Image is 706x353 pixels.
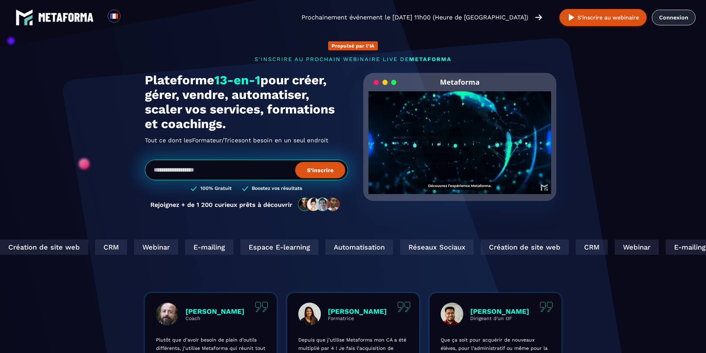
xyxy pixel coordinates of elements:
[156,303,178,325] img: profile
[540,302,553,312] img: quote
[94,239,126,255] div: CRM
[185,307,244,316] p: [PERSON_NAME]
[535,14,542,21] img: arrow-right
[121,10,138,25] div: Search for option
[614,239,658,255] div: Webinar
[374,79,397,86] img: loading
[133,239,177,255] div: Webinar
[325,239,392,255] div: Automatisation
[200,185,232,192] h3: 100% Gratuit
[145,135,348,146] h2: Tout ce dont les ont besoin en un seul endroit
[145,73,348,131] h1: Plateforme pour créer, gérer, vendre, automatiser, scaler vos services, formations et coachings.
[480,239,568,255] div: Création de site web
[399,239,473,255] div: Réseaux Sociaux
[409,56,451,62] span: METAFORMA
[38,13,94,22] img: logo
[242,185,248,192] img: checked
[295,162,345,178] button: S’inscrire
[301,12,528,22] p: Prochainement événement le [DATE] 11h00 (Heure de [GEOGRAPHIC_DATA])
[328,316,387,321] p: Formatrice
[296,197,342,212] img: community-people
[470,307,529,316] p: [PERSON_NAME]
[567,13,576,22] img: play
[397,302,410,312] img: quote
[126,13,132,22] input: Search for option
[559,9,647,26] button: S’inscrire au webinaire
[441,303,463,325] img: profile
[191,185,197,192] img: checked
[575,239,607,255] div: CRM
[192,135,241,146] span: Formateur/Trices
[110,12,118,20] img: fr
[652,10,696,25] a: Connexion
[328,307,387,316] p: [PERSON_NAME]
[440,73,480,91] h2: Metaforma
[368,91,551,183] video: Your browser does not support the video tag.
[150,201,292,208] p: Rejoignez + de 1 200 curieux prêts à découvrir
[16,9,33,26] img: logo
[240,239,318,255] div: Espace E-learning
[185,316,244,321] p: Coach
[298,303,321,325] img: profile
[255,302,268,312] img: quote
[252,185,302,192] h3: Boostez vos résultats
[214,73,260,87] span: 13-en-1
[145,56,562,62] p: s'inscrire au prochain webinaire live de
[184,239,233,255] div: E-mailing
[470,316,529,321] p: Dirigeant d'un OF
[332,43,374,49] p: Propulsé par l'IA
